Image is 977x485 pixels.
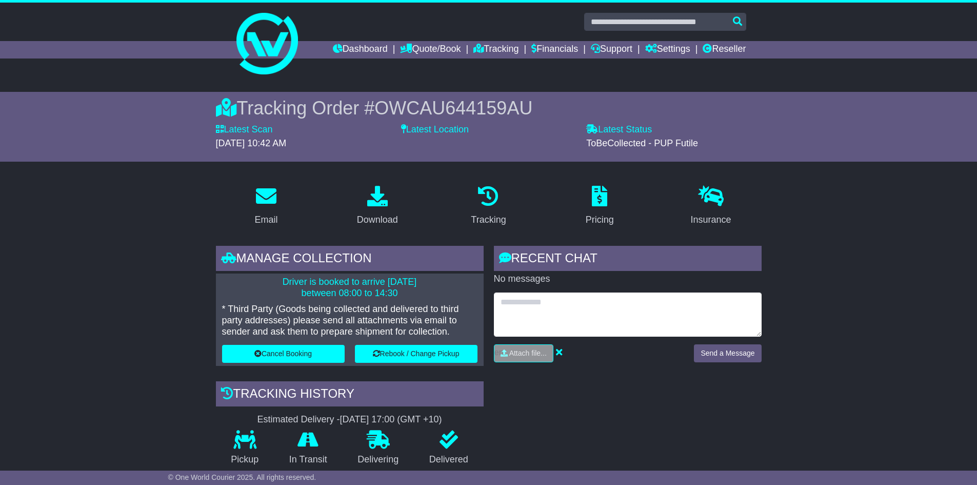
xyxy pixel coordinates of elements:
[586,124,652,135] label: Latest Status
[374,98,532,119] span: OWCAU644159AU
[216,454,274,465] p: Pickup
[400,41,461,59] a: Quote/Book
[216,124,273,135] label: Latest Scan
[340,414,442,425] div: [DATE] 17:00 (GMT +10)
[694,344,761,362] button: Send a Message
[350,182,405,230] a: Download
[216,414,484,425] div: Estimated Delivery -
[494,246,762,274] div: RECENT CHAT
[355,345,477,363] button: Rebook / Change Pickup
[216,246,484,274] div: Manage collection
[494,274,762,285] p: No messages
[684,182,738,230] a: Insurance
[222,345,345,363] button: Cancel Booking
[586,138,698,148] span: ToBeCollected - PUP Futile
[333,41,388,59] a: Dashboard
[586,213,614,227] div: Pricing
[216,97,762,119] div: Tracking Order #
[691,213,731,227] div: Insurance
[216,138,287,148] span: [DATE] 10:42 AM
[254,213,277,227] div: Email
[703,41,746,59] a: Reseller
[414,454,484,465] p: Delivered
[401,124,469,135] label: Latest Location
[168,473,316,481] span: © One World Courier 2025. All rights reserved.
[222,277,477,299] p: Driver is booked to arrive [DATE] between 08:00 to 14:30
[473,41,519,59] a: Tracking
[464,182,512,230] a: Tracking
[591,41,632,59] a: Support
[274,454,343,465] p: In Transit
[343,454,414,465] p: Delivering
[222,304,477,337] p: * Third Party (Goods being collected and delivered to third party addresses) please send all atta...
[216,381,484,409] div: Tracking history
[248,182,284,230] a: Email
[645,41,690,59] a: Settings
[579,182,621,230] a: Pricing
[531,41,578,59] a: Financials
[357,213,398,227] div: Download
[471,213,506,227] div: Tracking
